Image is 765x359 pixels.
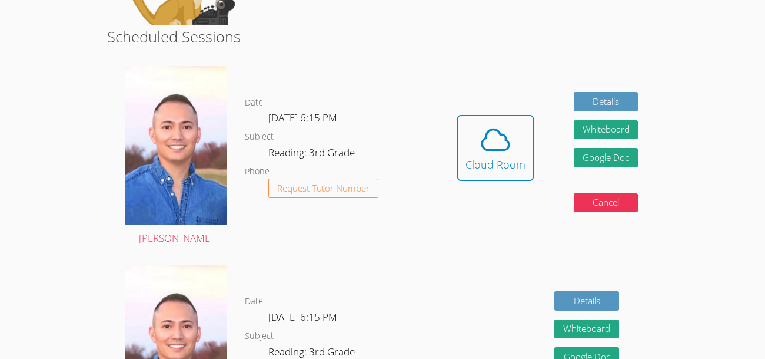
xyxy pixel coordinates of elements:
[574,193,638,213] button: Cancel
[268,111,337,124] span: [DATE] 6:15 PM
[465,156,525,173] div: Cloud Room
[268,310,337,324] span: [DATE] 6:15 PM
[245,329,274,344] dt: Subject
[574,92,638,111] a: Details
[574,148,638,167] a: Google Doc
[574,120,638,140] button: Whiteboard
[554,291,619,311] a: Details
[554,320,619,339] button: Whiteboard
[457,115,534,181] button: Cloud Room
[245,95,263,110] dt: Date
[268,144,357,164] dd: Reading: 3rd Grade
[277,184,370,193] span: Request Tutor Number
[245,130,274,144] dt: Subject
[245,294,263,309] dt: Date
[107,25,658,48] h2: Scheduled Sessions
[125,66,227,225] img: avatar.png
[268,179,378,198] button: Request Tutor Number
[125,66,227,247] a: [PERSON_NAME]
[245,164,270,179] dt: Phone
